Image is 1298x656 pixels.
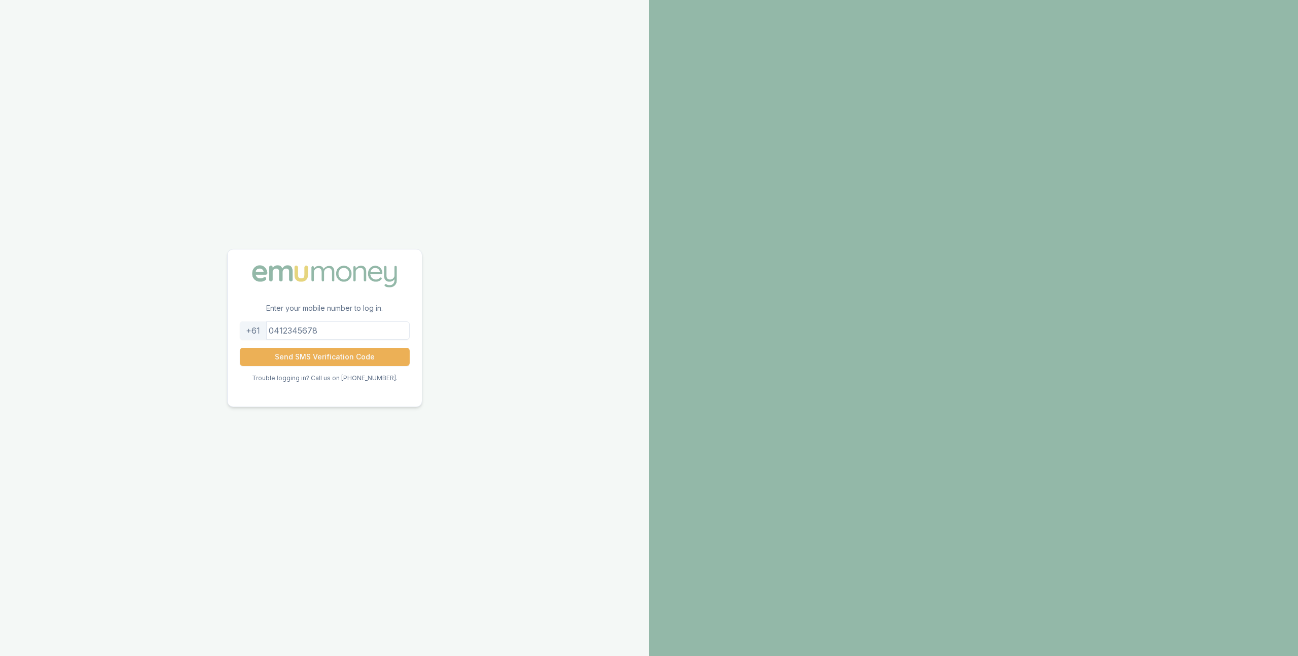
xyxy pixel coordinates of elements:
p: Trouble logging in? Call us on [PHONE_NUMBER]. [252,374,398,382]
div: +61 [240,321,267,340]
button: Send SMS Verification Code [240,348,410,366]
img: Emu Money [248,262,401,291]
p: Enter your mobile number to log in. [228,303,422,321]
input: 0412345678 [240,321,410,340]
